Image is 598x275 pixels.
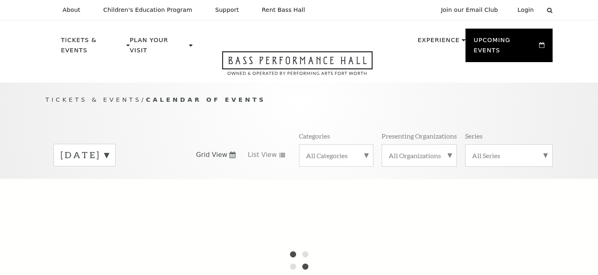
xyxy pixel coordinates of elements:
p: Categories [299,132,330,140]
p: Presenting Organizations [382,132,457,140]
p: Support [215,7,239,13]
p: Series [465,132,483,140]
label: All Categories [306,151,366,160]
p: Tickets & Events [61,35,124,60]
p: Upcoming Events [474,35,537,60]
p: About [63,7,80,13]
span: List View [248,150,277,159]
p: Children's Education Program [103,7,192,13]
span: Calendar of Events [146,96,266,103]
span: Grid View [196,150,227,159]
label: All Organizations [389,151,450,160]
span: Tickets & Events [45,96,142,103]
p: / [45,95,553,105]
p: Rent Bass Hall [262,7,305,13]
label: All Series [472,151,546,160]
label: [DATE] [61,149,109,161]
p: Plan Your Visit [130,35,187,60]
p: Experience [418,35,460,50]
